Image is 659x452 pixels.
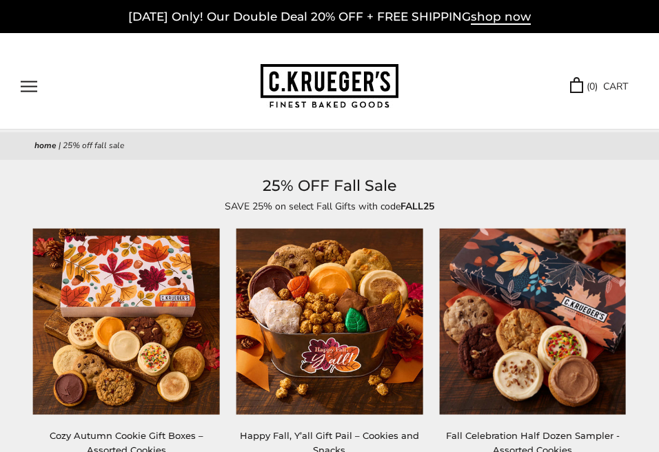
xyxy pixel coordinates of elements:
button: Open navigation [21,81,37,92]
h1: 25% OFF Fall Sale [34,174,625,198]
p: SAVE 25% on select Fall Gifts with code [34,198,625,214]
span: 25% OFF Fall Sale [63,140,124,151]
strong: FALL25 [401,200,434,213]
img: Fall Celebration Half Dozen Sampler - Assorted Cookies [439,228,626,415]
a: [DATE] Only! Our Double Deal 20% OFF + FREE SHIPPINGshop now [128,10,531,25]
span: | [59,140,61,151]
img: Cozy Autumn Cookie Gift Boxes – Assorted Cookies [33,228,220,415]
a: (0) CART [570,79,628,94]
img: C.KRUEGER'S [261,64,398,109]
nav: breadcrumbs [34,139,625,153]
a: Home [34,140,57,151]
img: Happy Fall, Y’all Gift Pail – Cookies and Snacks [236,228,423,415]
span: shop now [471,10,531,25]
